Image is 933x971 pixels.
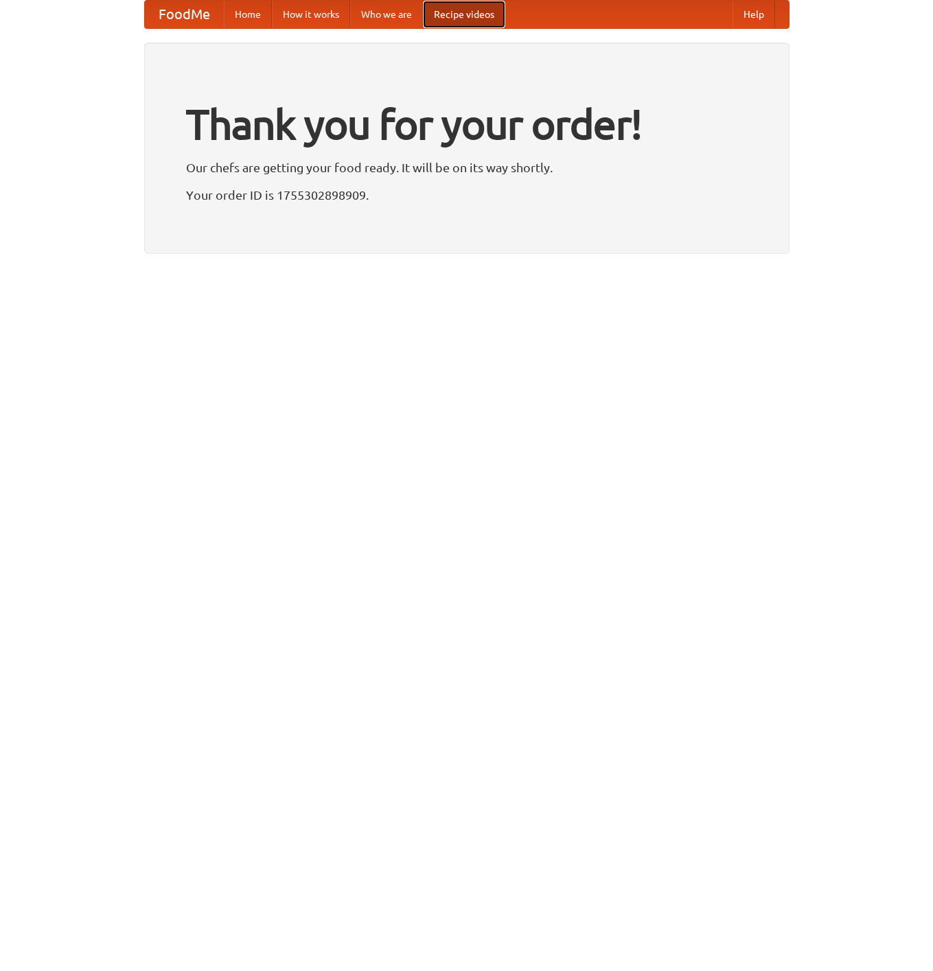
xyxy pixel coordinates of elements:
[423,1,505,28] a: Recipe videos
[186,185,748,205] p: Your order ID is 1755302898909.
[186,91,748,157] h1: Thank you for your order!
[733,1,775,28] a: Help
[186,157,748,178] p: Our chefs are getting your food ready. It will be on its way shortly.
[350,1,423,28] a: Who we are
[272,1,350,28] a: How it works
[145,1,224,28] a: FoodMe
[224,1,272,28] a: Home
